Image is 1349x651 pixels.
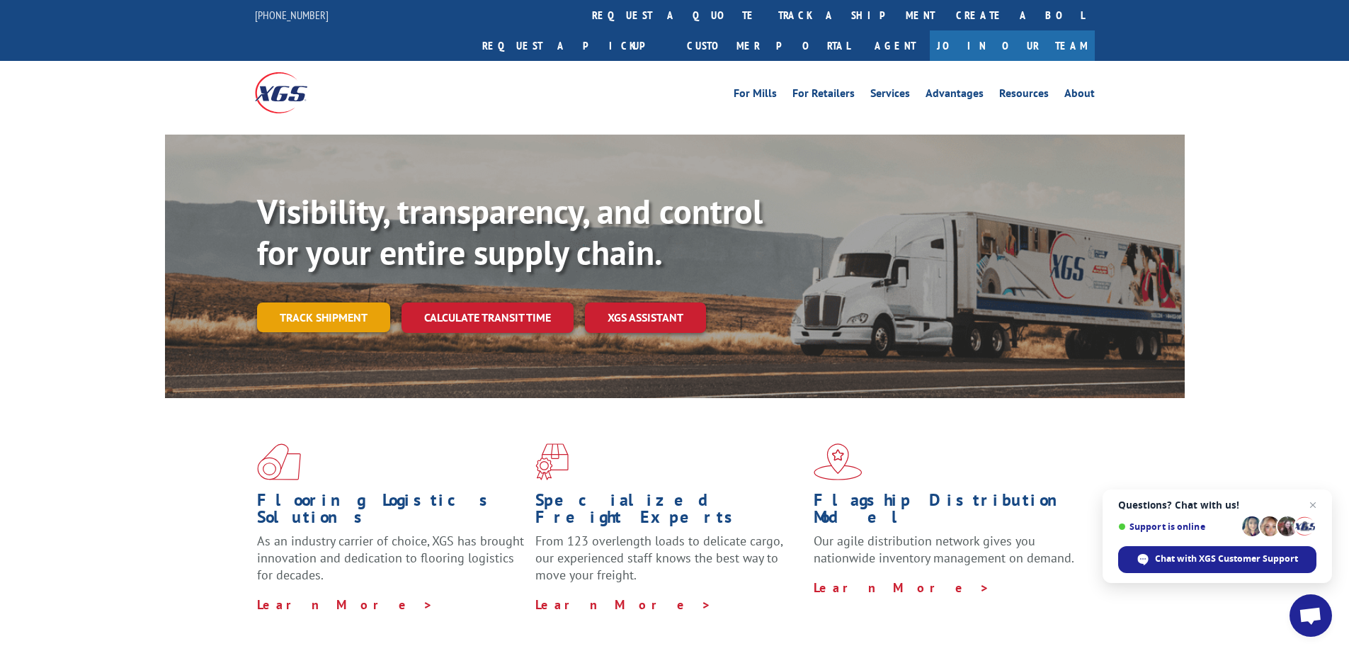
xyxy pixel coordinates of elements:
span: Close chat [1304,497,1321,514]
a: Learn More > [814,579,990,596]
span: Our agile distribution network gives you nationwide inventory management on demand. [814,533,1074,566]
a: Resources [999,88,1049,103]
a: Request a pickup [472,30,676,61]
a: About [1064,88,1095,103]
a: XGS ASSISTANT [585,302,706,333]
img: xgs-icon-total-supply-chain-intelligence-red [257,443,301,480]
span: Chat with XGS Customer Support [1155,553,1298,565]
a: Customer Portal [676,30,860,61]
img: xgs-icon-flagship-distribution-model-red [814,443,863,480]
a: Learn More > [535,596,712,613]
a: Advantages [926,88,984,103]
a: Track shipment [257,302,390,332]
img: xgs-icon-focused-on-flooring-red [535,443,569,480]
a: Calculate transit time [402,302,574,333]
h1: Flagship Distribution Model [814,492,1081,533]
a: Join Our Team [930,30,1095,61]
a: For Mills [734,88,777,103]
p: From 123 overlength loads to delicate cargo, our experienced staff knows the best way to move you... [535,533,803,596]
span: Questions? Chat with us! [1118,499,1316,511]
div: Open chat [1290,594,1332,637]
a: [PHONE_NUMBER] [255,8,329,22]
a: Services [870,88,910,103]
b: Visibility, transparency, and control for your entire supply chain. [257,189,763,274]
div: Chat with XGS Customer Support [1118,546,1316,573]
h1: Specialized Freight Experts [535,492,803,533]
a: Agent [860,30,930,61]
h1: Flooring Logistics Solutions [257,492,525,533]
a: For Retailers [792,88,855,103]
span: Support is online [1118,521,1237,532]
a: Learn More > [257,596,433,613]
span: As an industry carrier of choice, XGS has brought innovation and dedication to flooring logistics... [257,533,524,583]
